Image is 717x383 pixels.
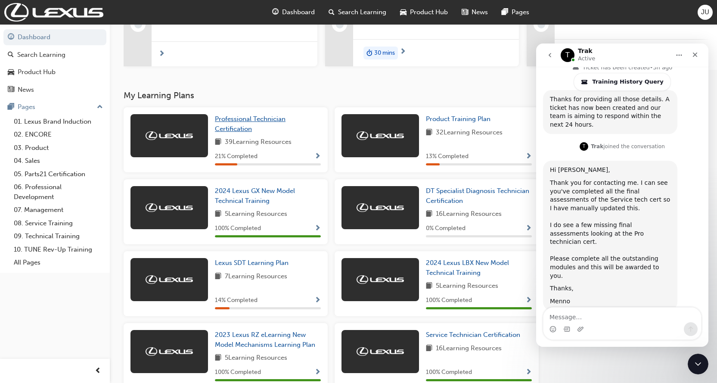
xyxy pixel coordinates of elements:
[4,3,103,22] img: Trak
[18,102,35,112] div: Pages
[8,34,14,41] span: guage-icon
[8,86,14,94] span: news-icon
[525,151,532,162] button: Show Progress
[426,114,494,124] a: Product Training Plan
[134,21,142,28] span: learningRecordVerb_NONE-icon
[3,29,106,45] a: Dashboard
[146,275,193,284] img: Trak
[525,153,532,161] span: Show Progress
[215,271,221,282] span: book-icon
[10,168,106,181] a: 05. Parts21 Certification
[225,271,287,282] span: 7 Learning Resources
[357,275,404,284] img: Trak
[426,258,532,277] a: 2024 Lexus LBX New Model Technical Training
[3,64,106,80] a: Product Hub
[10,203,106,217] a: 07. Management
[426,367,472,377] span: 100 % Completed
[537,21,545,28] span: learningRecordVerb_NONE-icon
[495,3,536,21] a: pages-iconPages
[8,103,14,111] span: pages-icon
[525,223,532,234] button: Show Progress
[374,48,395,58] span: 30 mins
[357,347,404,356] img: Trak
[10,141,106,155] a: 03. Product
[225,137,292,148] span: 39 Learning Resources
[426,224,466,234] span: 0 % Completed
[426,128,432,138] span: book-icon
[215,331,315,349] span: 2023 Lexus RZ eLearning New Model Mechanisms Learning Plan
[146,131,193,140] img: Trak
[272,7,279,18] span: guage-icon
[462,7,468,18] span: news-icon
[8,51,14,59] span: search-icon
[215,258,292,268] a: Lexus SDT Learning Plan
[436,281,498,292] span: 5 Learning Resources
[10,154,106,168] a: 04. Sales
[426,187,529,205] span: DT Specialist Diagnosis Technician Certification
[314,295,321,306] button: Show Progress
[146,203,193,212] img: Trak
[329,7,335,18] span: search-icon
[146,347,193,356] img: Trak
[215,224,261,234] span: 100 % Completed
[17,50,65,60] div: Search Learning
[215,367,261,377] span: 100 % Completed
[436,128,503,138] span: 32 Learning Resources
[688,354,708,374] iframe: Intercom live chat
[426,331,520,339] span: Service Technician Certification
[314,223,321,234] button: Show Progress
[701,7,709,17] span: JU
[436,209,502,220] span: 16 Learning Resources
[265,3,322,21] a: guage-iconDashboard
[8,69,14,76] span: car-icon
[215,137,221,148] span: book-icon
[95,366,101,377] span: prev-icon
[357,131,404,140] img: Trak
[426,296,472,305] span: 100 % Completed
[410,7,448,17] span: Product Hub
[215,186,321,206] a: 2024 Lexus GX New Model Technical Training
[314,153,321,161] span: Show Progress
[10,181,106,203] a: 06. Professional Development
[124,90,539,100] h3: My Learning Plans
[512,7,529,17] span: Pages
[314,367,321,378] button: Show Progress
[3,99,106,115] button: Pages
[400,48,406,56] span: next-icon
[536,44,708,347] iframe: Intercom live chat
[426,152,469,162] span: 13 % Completed
[10,115,106,128] a: 01. Lexus Brand Induction
[455,3,495,21] a: news-iconNews
[314,151,321,162] button: Show Progress
[215,114,321,134] a: Professional Technician Certification
[18,67,56,77] div: Product Hub
[215,209,221,220] span: book-icon
[215,187,295,205] span: 2024 Lexus GX New Model Technical Training
[472,7,488,17] span: News
[426,115,490,123] span: Product Training Plan
[215,259,289,267] span: Lexus SDT Learning Plan
[393,3,455,21] a: car-iconProduct Hub
[525,295,532,306] button: Show Progress
[215,296,258,305] span: 14 % Completed
[215,152,258,162] span: 21 % Completed
[10,243,106,256] a: 10. TUNE Rev-Up Training
[400,7,407,18] span: car-icon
